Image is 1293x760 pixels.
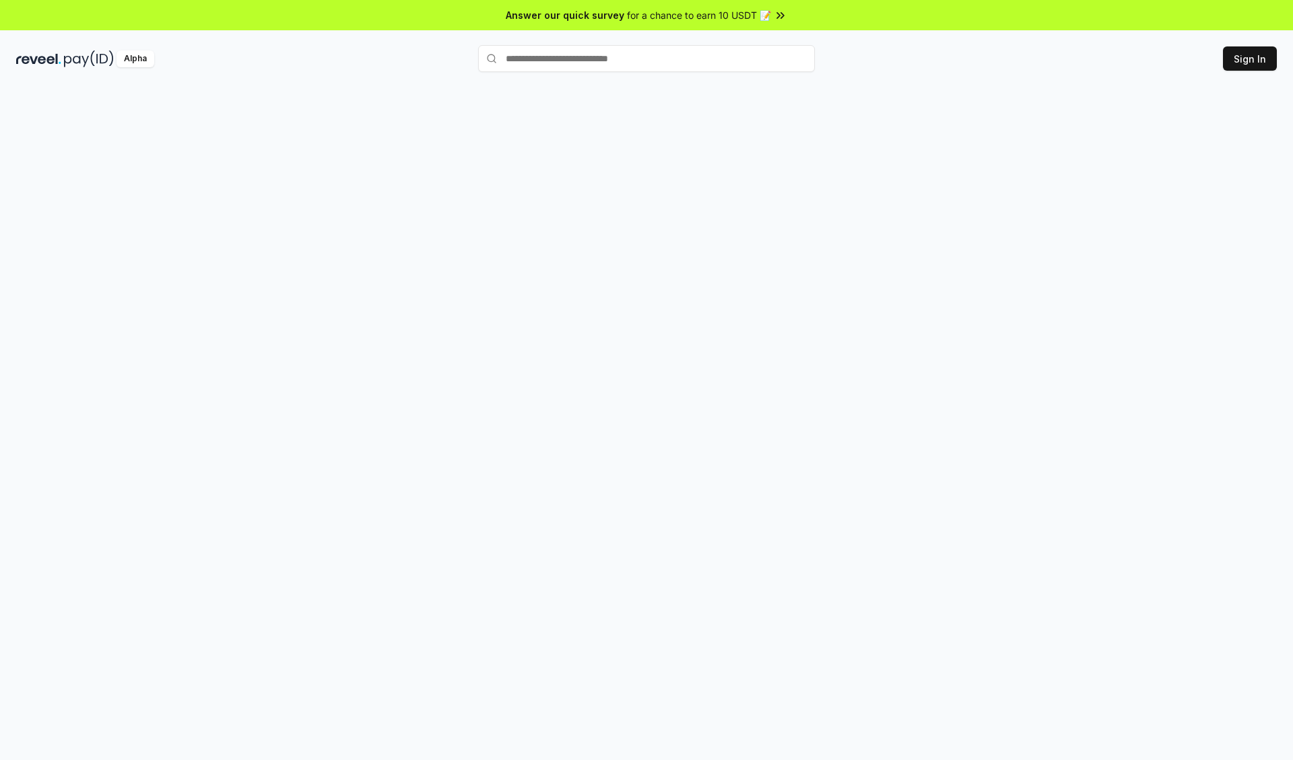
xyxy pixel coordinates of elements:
div: Alpha [117,50,154,67]
button: Sign In [1223,46,1277,71]
span: for a chance to earn 10 USDT 📝 [627,8,771,22]
img: pay_id [64,50,114,67]
img: reveel_dark [16,50,61,67]
span: Answer our quick survey [506,8,624,22]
